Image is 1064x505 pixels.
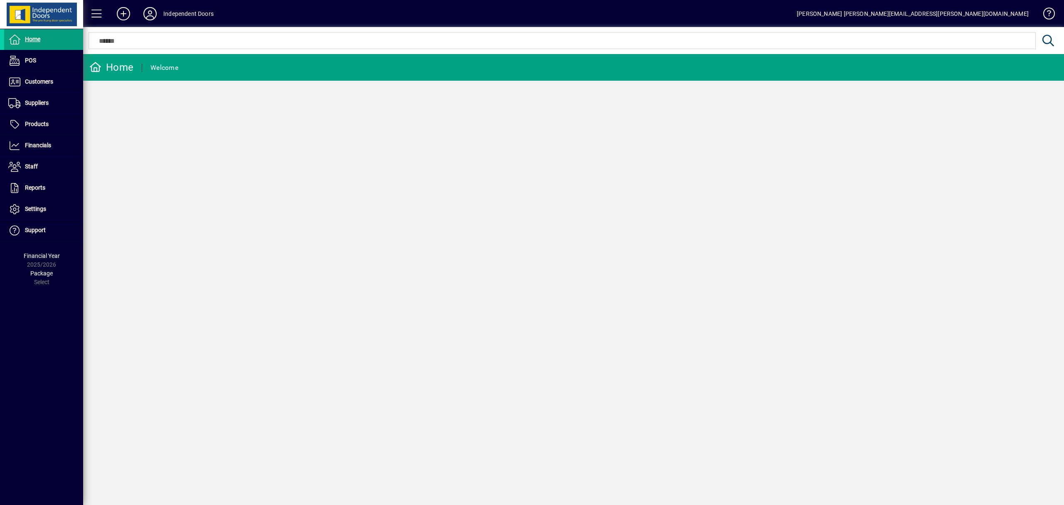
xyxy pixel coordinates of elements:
[25,78,53,85] span: Customers
[110,6,137,21] button: Add
[25,227,46,233] span: Support
[137,6,163,21] button: Profile
[25,142,51,149] span: Financials
[25,184,45,191] span: Reports
[4,178,83,198] a: Reports
[4,135,83,156] a: Financials
[4,156,83,177] a: Staff
[30,270,53,277] span: Package
[797,7,1029,20] div: [PERSON_NAME] [PERSON_NAME][EMAIL_ADDRESS][PERSON_NAME][DOMAIN_NAME]
[4,93,83,114] a: Suppliers
[25,121,49,127] span: Products
[25,36,40,42] span: Home
[4,72,83,92] a: Customers
[150,61,178,74] div: Welcome
[4,50,83,71] a: POS
[25,163,38,170] span: Staff
[4,114,83,135] a: Products
[4,220,83,241] a: Support
[25,57,36,64] span: POS
[1037,2,1054,29] a: Knowledge Base
[4,199,83,220] a: Settings
[89,61,133,74] div: Home
[25,99,49,106] span: Suppliers
[25,205,46,212] span: Settings
[24,252,60,259] span: Financial Year
[163,7,214,20] div: Independent Doors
